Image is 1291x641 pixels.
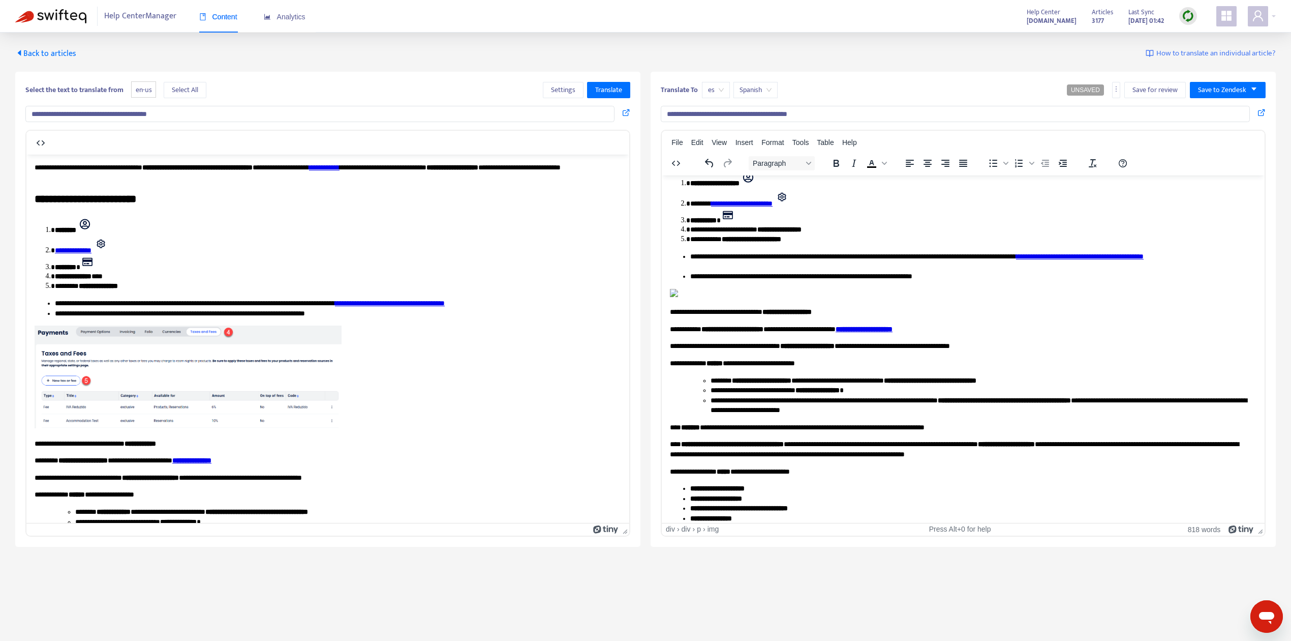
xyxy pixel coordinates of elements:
[749,156,815,170] button: Block Paragraph
[708,82,724,98] span: es
[985,156,1010,170] div: Bullet list
[551,84,575,96] span: Settings
[1146,49,1154,57] img: image-link
[199,13,237,21] span: Content
[901,156,918,170] button: Align left
[671,138,683,147] span: File
[677,525,680,534] div: ›
[1156,48,1276,60] span: How to translate an individual article?
[15,49,23,57] span: caret-left
[735,138,753,147] span: Insert
[712,138,727,147] span: View
[1182,10,1194,22] img: sync.dc5367851b00ba804db3.png
[701,156,718,170] button: Undo
[1036,156,1054,170] button: Decrease indent
[1010,156,1036,170] div: Numbered list
[919,156,936,170] button: Align center
[817,138,834,147] span: Table
[692,525,695,534] div: ›
[1254,523,1265,536] div: Press the Up and Down arrow keys to resize the editor.
[703,525,705,534] div: ›
[1112,82,1120,98] button: more
[845,156,863,170] button: Italic
[955,156,972,170] button: Justify
[697,525,701,534] div: p
[1084,156,1101,170] button: Clear formatting
[842,138,857,147] span: Help
[1027,7,1060,18] span: Help Center
[1220,10,1233,22] span: appstore
[1128,7,1154,18] span: Last Sync
[1250,600,1283,633] iframe: Botón para iniciar la ventana de mensajería
[719,156,736,170] button: Redo
[792,138,809,147] span: Tools
[15,47,76,61] span: Back to articles
[15,9,86,23] img: Swifteq
[740,82,772,98] span: Spanish
[761,138,784,147] span: Format
[199,13,206,20] span: book
[25,84,124,96] b: Select the text to translate from
[666,525,675,534] div: div
[164,82,206,98] button: Select All
[1092,15,1104,26] strong: 3177
[26,155,629,523] iframe: Rich Text Area
[104,7,176,26] span: Help Center Manager
[595,84,622,96] span: Translate
[1113,85,1120,93] span: more
[264,13,271,20] span: area-chart
[619,523,629,536] div: Press the Up and Down arrow keys to resize the editor.
[1124,82,1186,98] button: Save for review
[264,13,305,21] span: Analytics
[682,525,691,534] div: div
[862,525,1058,534] div: Press Alt+0 for help
[661,84,698,96] b: Translate To
[1054,156,1071,170] button: Increase indent
[1132,84,1178,96] span: Save for review
[1190,82,1266,98] button: Save to Zendeskcaret-down
[863,156,888,170] div: Text color Black
[691,138,703,147] span: Edit
[827,156,845,170] button: Bold
[172,84,198,96] span: Select All
[662,176,1265,523] iframe: Rich Text Area
[543,82,583,98] button: Settings
[753,159,803,167] span: Paragraph
[593,525,619,533] a: Powered by Tiny
[1071,86,1100,94] span: UNSAVED
[587,82,630,98] button: Translate
[1114,156,1131,170] button: Help
[1198,84,1246,96] span: Save to Zendesk
[1252,10,1264,22] span: user
[708,525,719,534] div: img
[1188,525,1221,534] button: 818 words
[1128,15,1164,26] strong: [DATE] 01:42
[937,156,954,170] button: Align right
[1228,525,1254,533] a: Powered by Tiny
[1250,85,1257,93] span: caret-down
[131,81,156,98] span: en-us
[1027,15,1077,26] a: [DOMAIN_NAME]
[1146,48,1276,60] a: How to translate an individual article?
[1092,7,1113,18] span: Articles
